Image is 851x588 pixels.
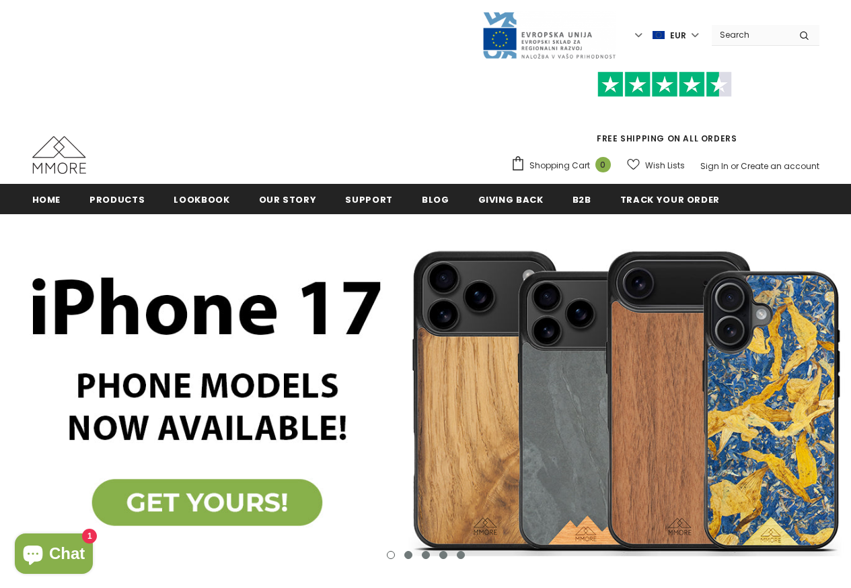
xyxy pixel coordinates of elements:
button: 1 [387,551,395,559]
img: Javni Razpis [482,11,616,60]
span: Wish Lists [645,159,685,172]
span: Track your order [620,193,720,206]
span: Blog [422,193,449,206]
button: 4 [439,551,447,559]
button: 5 [457,551,465,559]
span: B2B [572,193,591,206]
iframe: Customer reviews powered by Trustpilot [511,97,819,132]
a: Sign In [700,160,729,172]
a: Blog [422,184,449,214]
span: EUR [670,29,686,42]
button: 3 [422,551,430,559]
img: Trust Pilot Stars [597,71,732,98]
a: Home [32,184,61,214]
a: Our Story [259,184,317,214]
a: Giving back [478,184,544,214]
a: Lookbook [174,184,229,214]
inbox-online-store-chat: Shopify online store chat [11,533,97,577]
span: or [731,160,739,172]
a: Shopping Cart 0 [511,156,618,176]
img: MMORE Cases [32,136,86,174]
a: Products [89,184,145,214]
a: support [345,184,393,214]
span: Shopping Cart [529,159,590,172]
a: Wish Lists [627,154,685,177]
a: Track your order [620,184,720,214]
span: FREE SHIPPING ON ALL ORDERS [511,77,819,144]
span: 0 [595,157,611,172]
span: Our Story [259,193,317,206]
span: Lookbook [174,193,229,206]
button: 2 [404,551,412,559]
span: Home [32,193,61,206]
input: Search Site [712,25,789,44]
span: Giving back [478,193,544,206]
span: support [345,193,393,206]
a: B2B [572,184,591,214]
a: Javni Razpis [482,29,616,40]
span: Products [89,193,145,206]
a: Create an account [741,160,819,172]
